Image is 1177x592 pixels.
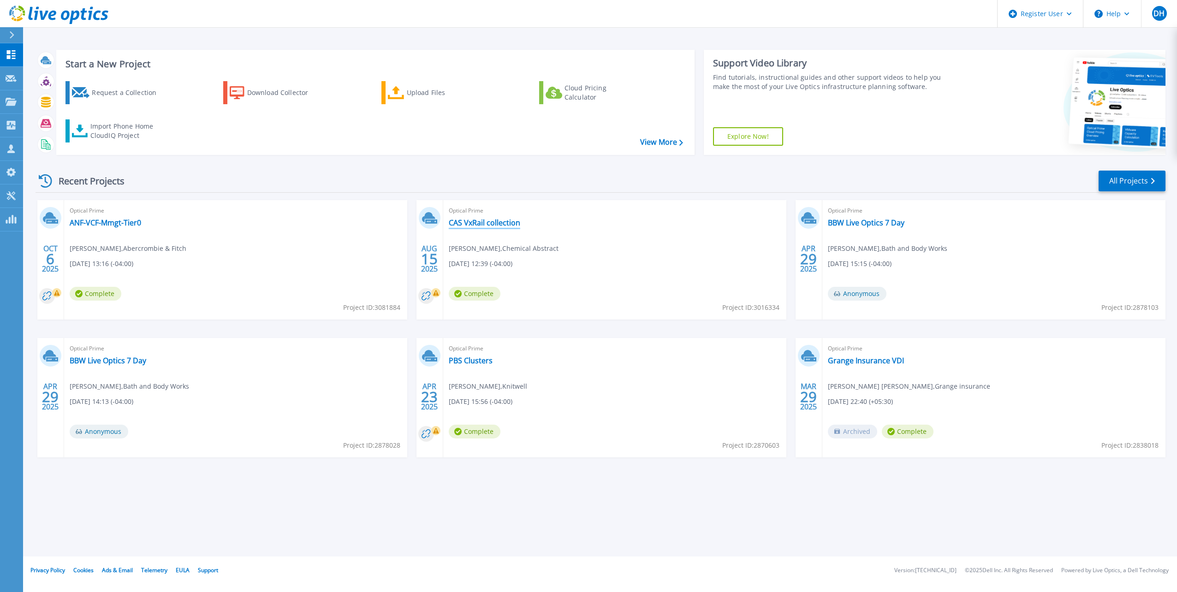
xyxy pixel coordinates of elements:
[102,566,133,574] a: Ads & Email
[70,425,128,438] span: Anonymous
[176,566,190,574] a: EULA
[800,255,817,263] span: 29
[70,381,189,391] span: [PERSON_NAME] , Bath and Body Works
[640,138,683,147] a: View More
[30,566,65,574] a: Privacy Policy
[421,393,438,401] span: 23
[65,59,683,69] h3: Start a New Project
[828,259,892,269] span: [DATE] 15:15 (-04:00)
[449,287,500,301] span: Complete
[800,393,817,401] span: 29
[381,81,484,104] a: Upload Files
[828,381,990,391] span: [PERSON_NAME] [PERSON_NAME] , Grange insurance
[713,73,951,91] div: Find tutorials, instructional guides and other support videos to help you make the most of your L...
[894,568,957,574] li: Version: [TECHNICAL_ID]
[198,566,218,574] a: Support
[828,243,947,254] span: [PERSON_NAME] , Bath and Body Works
[1099,171,1165,191] a: All Projects
[800,242,817,276] div: APR 2025
[722,440,779,450] span: Project ID: 2870603
[343,302,400,313] span: Project ID: 3081884
[965,568,1053,574] li: © 2025 Dell Inc. All Rights Reserved
[449,425,500,438] span: Complete
[882,425,933,438] span: Complete
[42,242,59,276] div: OCT 2025
[70,259,133,269] span: [DATE] 13:16 (-04:00)
[449,343,781,354] span: Optical Prime
[828,218,904,227] a: BBW Live Optics 7 Day
[70,397,133,407] span: [DATE] 14:13 (-04:00)
[46,255,54,263] span: 6
[1061,568,1169,574] li: Powered by Live Optics, a Dell Technology
[90,122,162,140] div: Import Phone Home CloudIQ Project
[565,83,638,102] div: Cloud Pricing Calculator
[449,381,527,391] span: [PERSON_NAME] , Knitwell
[42,393,59,401] span: 29
[828,356,904,365] a: Grange Insurance VDI
[722,302,779,313] span: Project ID: 3016334
[70,343,402,354] span: Optical Prime
[70,243,186,254] span: [PERSON_NAME] , Abercrombie & Fitch
[449,397,512,407] span: [DATE] 15:56 (-04:00)
[449,356,493,365] a: PBS Clusters
[1153,10,1165,17] span: DH
[713,57,951,69] div: Support Video Library
[73,566,94,574] a: Cookies
[421,255,438,263] span: 15
[42,380,59,414] div: APR 2025
[828,343,1160,354] span: Optical Prime
[1101,302,1159,313] span: Project ID: 2878103
[247,83,321,102] div: Download Collector
[449,259,512,269] span: [DATE] 12:39 (-04:00)
[828,287,886,301] span: Anonymous
[449,218,520,227] a: CAS VxRail collection
[421,242,438,276] div: AUG 2025
[65,81,168,104] a: Request a Collection
[343,440,400,450] span: Project ID: 2878028
[828,425,877,438] span: Archived
[70,356,146,365] a: BBW Live Optics 7 Day
[36,170,137,192] div: Recent Projects
[92,83,166,102] div: Request a Collection
[407,83,481,102] div: Upload Files
[141,566,167,574] a: Telemetry
[421,380,438,414] div: APR 2025
[828,397,893,407] span: [DATE] 22:40 (+05:30)
[449,243,559,254] span: [PERSON_NAME] , Chemical Abstract
[828,206,1160,216] span: Optical Prime
[223,81,326,104] a: Download Collector
[800,380,817,414] div: MAR 2025
[449,206,781,216] span: Optical Prime
[1101,440,1159,450] span: Project ID: 2838018
[70,206,402,216] span: Optical Prime
[713,127,783,146] a: Explore Now!
[70,218,141,227] a: ANF-VCF-Mmgt-Tier0
[70,287,121,301] span: Complete
[539,81,642,104] a: Cloud Pricing Calculator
